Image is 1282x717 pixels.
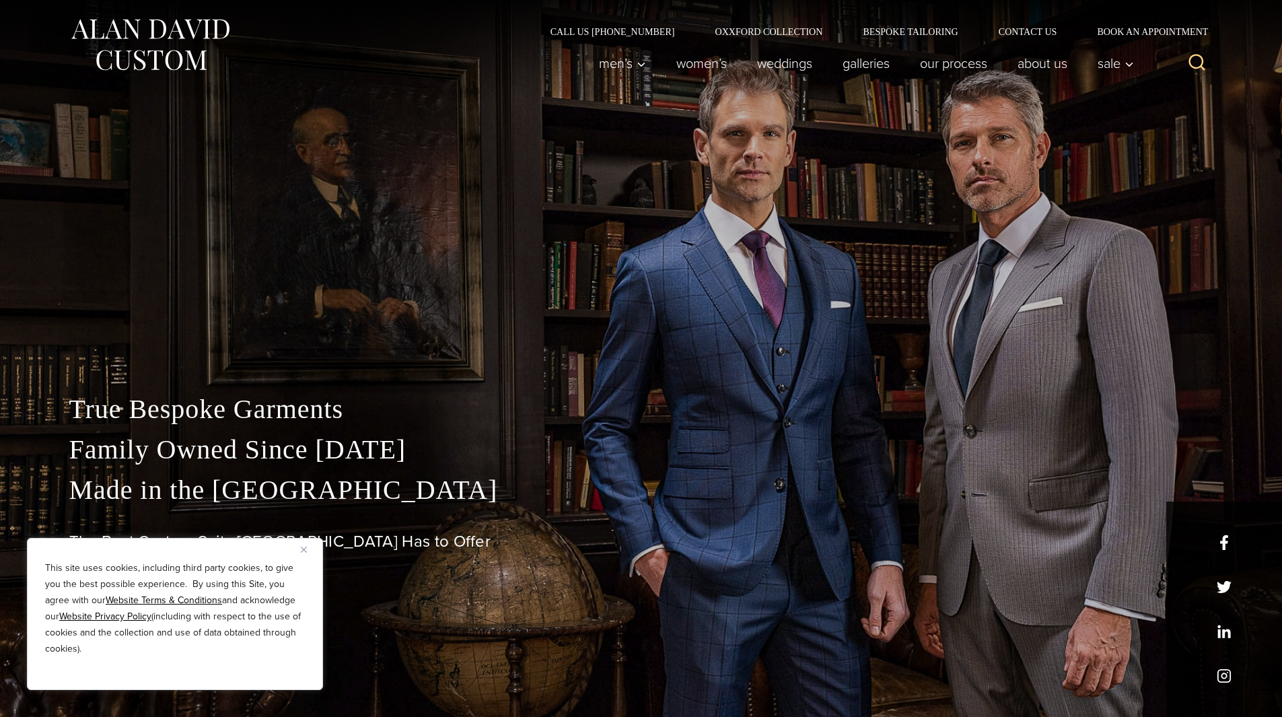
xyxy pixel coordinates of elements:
a: Oxxford Collection [695,27,843,36]
a: Bespoke Tailoring [843,27,978,36]
a: Call Us [PHONE_NUMBER] [530,27,695,36]
p: This site uses cookies, including third party cookies, to give you the best possible experience. ... [45,560,305,657]
p: True Bespoke Garments Family Owned Since [DATE] Made in the [GEOGRAPHIC_DATA] [69,389,1213,510]
button: View Search Form [1181,47,1213,79]
a: weddings [742,50,827,77]
img: Close [301,547,307,553]
img: Alan David Custom [69,15,231,75]
a: Website Terms & Conditions [106,593,222,607]
a: Galleries [827,50,904,77]
a: Our Process [904,50,1002,77]
button: Close [301,541,317,557]
nav: Secondary Navigation [530,27,1213,36]
a: Website Privacy Policy [59,609,151,623]
span: Men’s [599,57,646,70]
h1: The Best Custom Suits [GEOGRAPHIC_DATA] Has to Offer [69,532,1213,551]
nav: Primary Navigation [583,50,1141,77]
span: Sale [1098,57,1134,70]
a: Book an Appointment [1077,27,1213,36]
a: Contact Us [978,27,1077,36]
a: About Us [1002,50,1082,77]
a: Women’s [661,50,742,77]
